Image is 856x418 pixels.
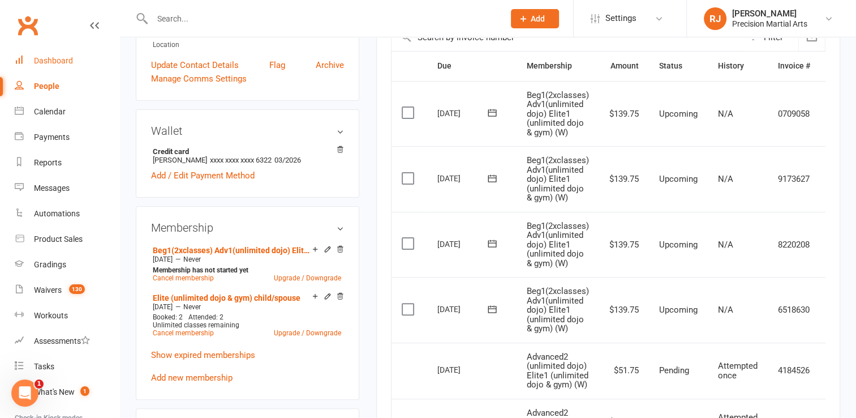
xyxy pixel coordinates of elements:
[153,274,214,282] a: Cancel membership
[274,156,301,164] span: 03/2026
[511,9,559,28] button: Add
[15,278,119,303] a: Waivers 130
[437,104,489,122] div: [DATE]
[153,147,338,156] strong: Credit card
[599,343,649,399] td: $51.75
[35,379,44,389] span: 1
[151,373,233,383] a: Add new membership
[392,24,742,51] input: Search by invoice number
[708,52,768,80] th: History
[15,48,119,74] a: Dashboard
[437,235,489,253] div: [DATE]
[649,52,708,80] th: Status
[34,107,66,116] div: Calendar
[527,286,589,334] span: Beg1(2xclasses) Adv1(unlimited dojo) Elite1 (unlimited dojo & gym) (W)
[768,52,820,80] th: Invoice #
[153,293,300,302] a: Elite (unlimited dojo & gym) child/spouse
[11,379,38,407] iframe: Intercom live chat
[659,240,698,250] span: Upcoming
[437,300,489,318] div: [DATE]
[599,52,649,80] th: Amount
[517,52,599,80] th: Membership
[764,31,783,44] div: Filter
[15,227,119,252] a: Product Sales
[599,277,649,343] td: $139.75
[34,285,62,295] div: Waivers
[659,305,698,315] span: Upcoming
[153,313,183,321] span: Booked: 2
[437,361,489,378] div: [DATE]
[599,146,649,212] td: $139.75
[704,7,726,30] div: RJ
[15,201,119,227] a: Automations
[34,234,83,244] div: Product Sales
[768,343,820,399] td: 4184526
[153,255,173,263] span: [DATE]
[188,313,223,321] span: Attended: 2
[659,174,698,184] span: Upcoming
[768,277,820,343] td: 6518630
[274,274,341,282] a: Upgrade / Downgrade
[183,303,201,311] span: Never
[768,146,820,212] td: 9173627
[14,11,42,40] a: Clubworx
[659,109,698,119] span: Upcoming
[599,81,649,147] td: $139.75
[427,52,517,80] th: Due
[274,329,341,337] a: Upgrade / Downgrade
[531,14,545,23] span: Add
[527,90,589,138] span: Beg1(2xclasses) Adv1(unlimited dojo) Elite1 (unlimited dojo & gym) (W)
[183,255,201,263] span: Never
[153,321,239,329] span: Unlimited classes remaining
[742,24,798,51] button: Filter
[605,6,636,31] span: Settings
[527,221,589,268] span: Beg1(2xclasses) Adv1(unlimited dojo) Elite1 (unlimited dojo & gym) (W)
[151,125,344,137] h3: Wallet
[437,169,489,187] div: [DATE]
[659,365,689,376] span: Pending
[316,58,344,72] a: Archive
[34,158,62,167] div: Reports
[151,169,255,182] a: Add / Edit Payment Method
[153,266,248,274] strong: Membership has not started yet
[153,303,173,311] span: [DATE]
[34,184,70,193] div: Messages
[718,240,733,250] span: N/A
[151,350,255,360] a: Show expired memberships
[599,212,649,278] td: $139.75
[34,311,68,320] div: Workouts
[732,19,807,29] div: Precision Martial Arts
[768,81,820,147] td: 0709058
[69,284,85,294] span: 130
[15,354,119,379] a: Tasks
[153,246,312,255] a: Beg1(2xclasses) Adv1(unlimited dojo) Elite1 (unlimited dojo & gym) (W)
[34,336,90,346] div: Assessments
[718,174,733,184] span: N/A
[15,176,119,201] a: Messages
[15,125,119,150] a: Payments
[15,99,119,125] a: Calendar
[149,11,496,27] input: Search...
[15,379,119,405] a: What's New1
[151,146,344,166] li: [PERSON_NAME]
[15,303,119,329] a: Workouts
[153,40,344,50] div: Location
[15,329,119,354] a: Assessments
[34,56,73,65] div: Dashboard
[15,150,119,176] a: Reports
[80,386,89,396] span: 1
[150,255,344,264] div: —
[732,8,807,19] div: [PERSON_NAME]
[34,260,66,269] div: Gradings
[151,58,239,72] a: Update Contact Details
[718,361,758,381] span: Attempted once
[210,156,272,164] span: xxxx xxxx xxxx 6322
[269,58,285,72] a: Flag
[527,155,589,203] span: Beg1(2xclasses) Adv1(unlimited dojo) Elite1 (unlimited dojo & gym) (W)
[15,252,119,278] a: Gradings
[34,362,54,371] div: Tasks
[34,387,75,396] div: What's New
[15,74,119,99] a: People
[151,72,247,86] a: Manage Comms Settings
[150,302,344,312] div: —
